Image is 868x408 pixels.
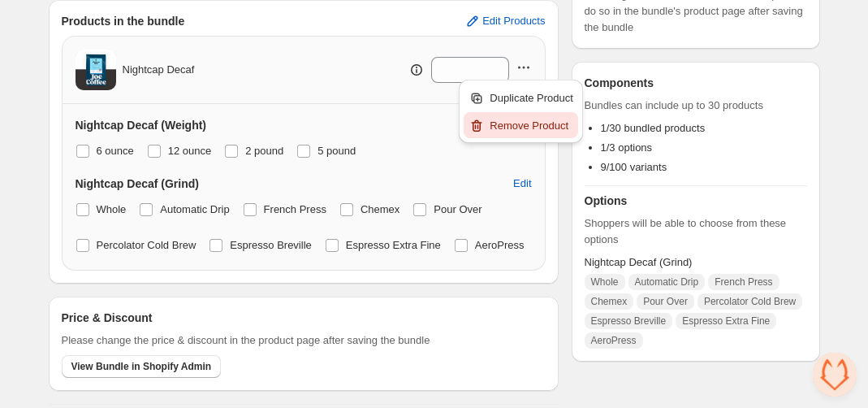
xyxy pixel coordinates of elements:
button: Edit Products [455,8,555,34]
span: Chemex [361,203,399,215]
h3: Nightcap Decaf (Grind) [76,176,199,192]
span: 9/100 variants [601,161,667,173]
span: Remove Product [490,118,573,134]
h3: Products in the bundle [62,13,185,29]
span: Automatic Drip [160,203,229,215]
span: 12 ounce [168,145,212,157]
span: 1/30 bundled products [601,122,706,134]
h3: Nightcap Decaf (Weight) [76,117,207,133]
span: Please change the price & discount in the product page after saving the bundle [62,332,430,349]
span: Nightcap Decaf [123,62,195,78]
h3: Components [585,75,654,91]
span: Espresso Breville [591,315,667,328]
span: Percolator Cold Brew [97,239,196,251]
span: Percolator Cold Brew [704,295,796,308]
span: Whole [97,203,127,215]
span: Edit Products [482,15,545,28]
span: Automatic Drip [635,276,699,289]
span: Shoppers will be able to choose from these options [585,215,807,248]
span: 1/3 options [601,141,653,154]
img: Nightcap Decaf [76,50,116,90]
h3: Price & Discount [62,310,153,326]
span: Duplicate Product [490,90,573,106]
span: French Press [264,203,326,215]
span: View Bundle in Shopify Admin [71,360,212,373]
span: Chemex [591,295,628,308]
span: Pour Over [643,295,688,308]
span: Nightcap Decaf (Grind) [585,254,807,271]
span: Espresso Extra Fine [682,315,770,328]
h3: Options [585,193,807,209]
button: Edit [503,171,541,197]
span: Whole [591,276,619,289]
span: AeroPress [475,239,525,251]
span: Pour Over [434,203,482,215]
span: AeroPress [591,334,637,347]
span: Bundles can include up to 30 products [585,98,807,114]
button: View Bundle in Shopify Admin [62,355,222,378]
span: 6 ounce [97,145,134,157]
span: Espresso Breville [230,239,311,251]
span: Espresso Extra Fine [346,239,441,251]
div: Open chat [813,353,857,397]
span: French Press [715,276,772,289]
span: 2 pound [245,145,283,157]
span: 5 pound [317,145,356,157]
span: Edit [513,177,531,190]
